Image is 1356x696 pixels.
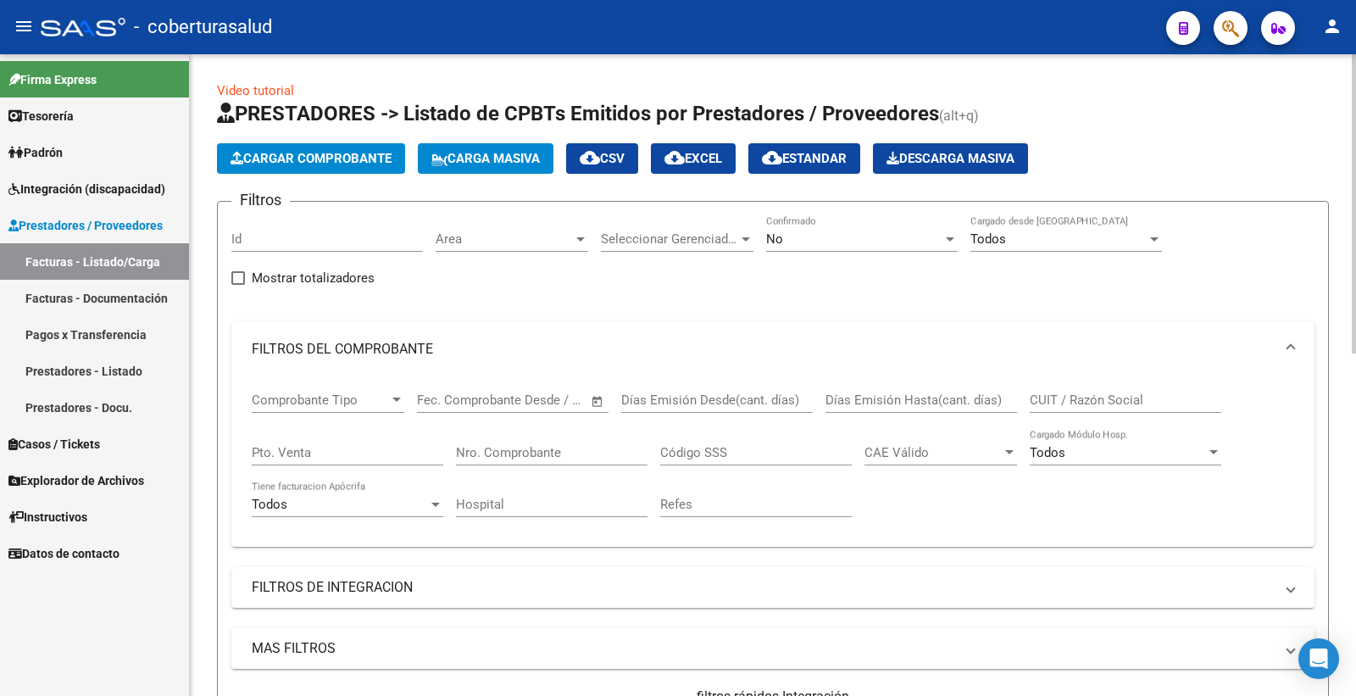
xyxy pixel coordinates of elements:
input: Start date [417,393,472,408]
span: Estandar [762,151,847,166]
span: PRESTADORES -> Listado de CPBTs Emitidos por Prestadores / Proveedores [217,102,939,125]
span: No [766,231,783,247]
input: End date [487,393,570,408]
span: Casos / Tickets [8,435,100,454]
button: Carga Masiva [418,143,553,174]
mat-icon: cloud_download [580,148,600,168]
span: Descarga Masiva [886,151,1014,166]
mat-expansion-panel-header: FILTROS DEL COMPROBANTE [231,322,1314,376]
span: Firma Express [8,70,97,89]
mat-panel-title: FILTROS DEL COMPROBANTE [252,340,1274,359]
mat-panel-title: MAS FILTROS [252,639,1274,658]
button: Descarga Masiva [873,143,1028,174]
span: Todos [1030,445,1065,460]
button: CSV [566,143,638,174]
span: Todos [252,497,287,512]
span: Comprobante Tipo [252,393,389,408]
a: Video tutorial [217,83,294,98]
span: Integración (discapacidad) [8,180,165,198]
span: (alt+q) [939,108,979,124]
h3: Filtros [231,188,290,212]
button: Cargar Comprobante [217,143,405,174]
button: EXCEL [651,143,736,174]
div: Open Intercom Messenger [1298,638,1339,679]
div: FILTROS DEL COMPROBANTE [231,376,1314,547]
mat-icon: cloud_download [664,148,685,168]
span: Area [436,231,573,247]
span: Cargar Comprobante [231,151,392,166]
app-download-masive: Descarga masiva de comprobantes (adjuntos) [873,143,1028,174]
mat-panel-title: FILTROS DE INTEGRACION [252,578,1274,597]
mat-expansion-panel-header: FILTROS DE INTEGRACION [231,567,1314,608]
span: Tesorería [8,107,74,125]
span: Seleccionar Gerenciador [601,231,738,247]
span: EXCEL [664,151,722,166]
button: Estandar [748,143,860,174]
span: Padrón [8,143,63,162]
span: Explorador de Archivos [8,471,144,490]
mat-icon: menu [14,16,34,36]
span: Instructivos [8,508,87,526]
button: Open calendar [588,392,608,411]
span: CAE Válido [864,445,1002,460]
span: Mostrar totalizadores [252,268,375,288]
span: Carga Masiva [431,151,540,166]
span: Prestadores / Proveedores [8,216,163,235]
span: CSV [580,151,625,166]
mat-icon: cloud_download [762,148,782,168]
mat-icon: person [1322,16,1342,36]
span: - coberturasalud [134,8,272,46]
span: Todos [970,231,1006,247]
mat-expansion-panel-header: MAS FILTROS [231,628,1314,669]
span: Datos de contacto [8,544,119,563]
